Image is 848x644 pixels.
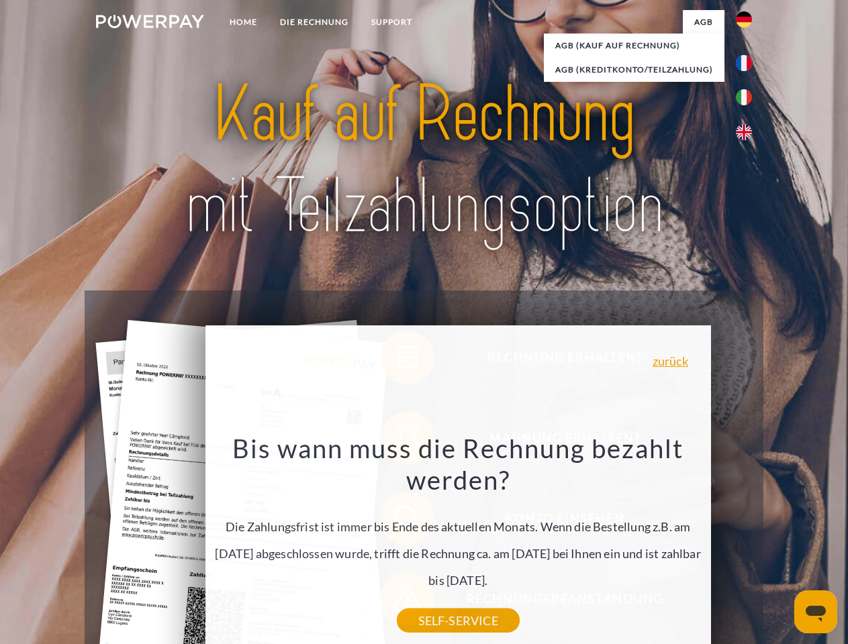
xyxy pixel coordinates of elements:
a: DIE RECHNUNG [269,10,360,34]
a: SELF-SERVICE [397,608,520,633]
h3: Bis wann muss die Rechnung bezahlt werden? [213,432,703,496]
a: AGB (Kreditkonto/Teilzahlung) [544,58,724,82]
img: fr [736,55,752,71]
img: it [736,89,752,105]
img: title-powerpay_de.svg [128,64,720,257]
img: de [736,11,752,28]
a: agb [683,10,724,34]
a: zurück [653,355,688,367]
img: logo-powerpay-white.svg [96,15,204,28]
img: en [736,124,752,140]
div: Die Zahlungsfrist ist immer bis Ende des aktuellen Monats. Wenn die Bestellung z.B. am [DATE] abg... [213,432,703,621]
a: SUPPORT [360,10,424,34]
a: Home [218,10,269,34]
a: AGB (Kauf auf Rechnung) [544,34,724,58]
iframe: Schaltfläche zum Öffnen des Messaging-Fensters [794,590,837,633]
